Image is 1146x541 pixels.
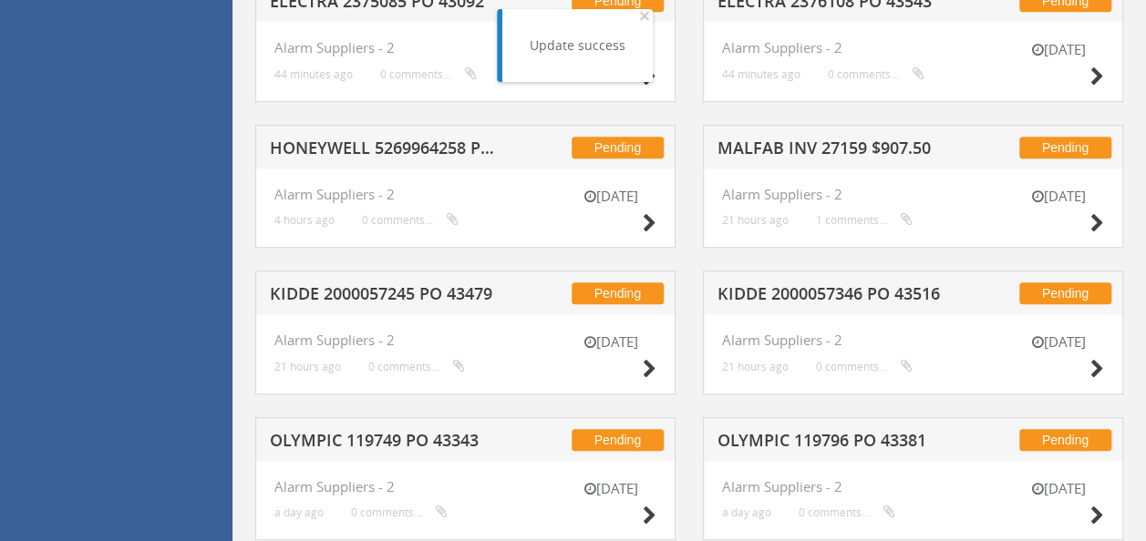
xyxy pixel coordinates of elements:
[828,67,924,81] small: 0 comments...
[722,505,771,519] small: a day ago
[639,3,650,28] span: ×
[274,40,656,56] h4: Alarm Suppliers - 2
[270,285,504,308] h5: KIDDE 2000057245 PO 43479
[1013,187,1104,206] small: [DATE]
[530,36,625,55] div: Update success
[351,505,448,519] small: 0 comments...
[572,282,664,304] span: Pending
[1013,332,1104,352] small: [DATE]
[572,429,664,451] span: Pending
[722,40,1104,56] h4: Alarm Suppliers - 2
[362,213,459,227] small: 0 comments...
[722,360,789,373] small: 21 hours ago
[722,187,1104,202] h4: Alarm Suppliers - 2
[816,360,913,373] small: 0 comments...
[1013,479,1104,498] small: [DATE]
[565,187,656,206] small: [DATE]
[1013,40,1104,59] small: [DATE]
[270,432,504,454] h5: OLYMPIC 119749 PO 43343
[274,505,324,519] small: a day ago
[1019,429,1111,451] span: Pending
[274,479,656,495] h4: Alarm Suppliers - 2
[368,360,465,373] small: 0 comments...
[722,67,800,81] small: 44 minutes ago
[718,432,952,454] h5: OLYMPIC 119796 PO 43381
[274,213,335,227] small: 4 hours ago
[722,332,1104,348] h4: Alarm Suppliers - 2
[380,67,477,81] small: 0 comments...
[1019,282,1111,304] span: Pending
[565,332,656,352] small: [DATE]
[799,505,895,519] small: 0 comments...
[572,137,664,158] span: Pending
[718,285,952,308] h5: KIDDE 2000057346 PO 43516
[274,67,353,81] small: 44 minutes ago
[565,479,656,498] small: [DATE]
[1019,137,1111,158] span: Pending
[274,360,341,373] small: 21 hours ago
[816,213,913,227] small: 1 comments...
[722,479,1104,495] h4: Alarm Suppliers - 2
[270,139,504,162] h5: HONEYWELL 5269964258 PO 41499
[274,187,656,202] h4: Alarm Suppliers - 2
[722,213,789,227] small: 21 hours ago
[274,332,656,348] h4: Alarm Suppliers - 2
[718,139,952,162] h5: MALFAB INV 27159 $907.50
